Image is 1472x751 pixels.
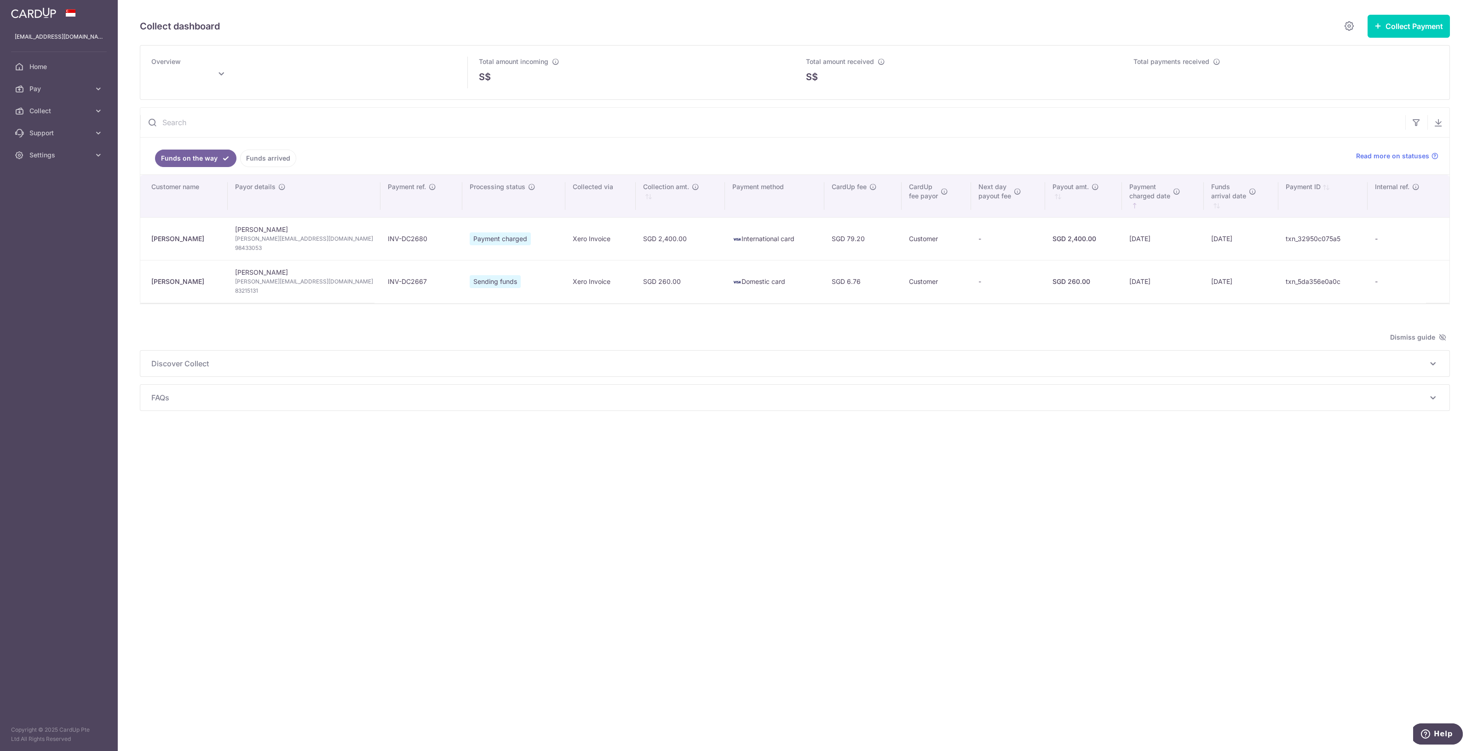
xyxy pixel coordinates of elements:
[732,235,742,244] img: visa-sm-192604c4577d2d35970c8ed26b86981c2741ebd56154ab54ad91a526f0f24972.png
[971,260,1045,303] td: -
[1413,723,1463,746] iframe: Opens a widget where you can find more information
[1204,175,1278,217] th: Fundsarrival date : activate to sort column ascending
[1278,175,1368,217] th: Payment ID: activate to sort column ascending
[1368,175,1449,217] th: Internal ref.
[1375,182,1409,191] span: Internal ref.
[1204,260,1278,303] td: [DATE]
[806,58,874,65] span: Total amount received
[29,128,90,138] span: Support
[479,70,491,84] span: S$
[151,358,1438,369] p: Discover Collect
[1204,217,1278,260] td: [DATE]
[565,217,636,260] td: Xero Invoice
[235,286,373,295] span: 83215131
[565,175,636,217] th: Collected via
[380,260,462,303] td: INV-DC2667
[151,392,1438,403] p: FAQs
[909,182,938,201] span: CardUp fee payor
[140,19,220,34] h5: Collect dashboard
[902,217,971,260] td: Customer
[140,108,1405,137] input: Search
[29,62,90,71] span: Home
[1211,182,1246,201] span: Funds arrival date
[565,260,636,303] td: Xero Invoice
[1122,217,1204,260] td: [DATE]
[1356,151,1429,161] span: Read more on statuses
[462,175,565,217] th: Processing status
[228,217,380,260] td: [PERSON_NAME]
[29,84,90,93] span: Pay
[1052,182,1089,191] span: Payout amt.
[902,175,971,217] th: CardUpfee payor
[1122,175,1204,217] th: Paymentcharged date : activate to sort column ascending
[21,6,40,15] span: Help
[228,175,380,217] th: Payor details
[228,260,380,303] td: [PERSON_NAME]
[902,260,971,303] td: Customer
[971,217,1045,260] td: -
[380,175,462,217] th: Payment ref.
[151,58,181,65] span: Overview
[1278,260,1368,303] td: txn_5da356e0a0c
[1052,234,1115,243] div: SGD 2,400.00
[1122,260,1204,303] td: [DATE]
[806,70,818,84] span: S$
[725,217,824,260] td: International card
[1133,58,1209,65] span: Total payments received
[978,182,1011,201] span: Next day payout fee
[1368,15,1450,38] button: Collect Payment
[29,150,90,160] span: Settings
[1368,217,1449,260] td: -
[725,260,824,303] td: Domestic card
[380,217,462,260] td: INV-DC2680
[240,150,296,167] a: Funds arrived
[824,175,902,217] th: CardUp fee
[140,175,228,217] th: Customer name
[636,260,725,303] td: SGD 260.00
[971,175,1045,217] th: Next daypayout fee
[470,182,525,191] span: Processing status
[235,243,373,253] span: 98433053
[235,234,373,243] span: [PERSON_NAME][EMAIL_ADDRESS][DOMAIN_NAME]
[732,277,742,287] img: visa-sm-192604c4577d2d35970c8ed26b86981c2741ebd56154ab54ad91a526f0f24972.png
[151,234,220,243] div: [PERSON_NAME]
[479,58,548,65] span: Total amount incoming
[470,232,531,245] span: Payment charged
[15,32,103,41] p: [EMAIL_ADDRESS][DOMAIN_NAME]
[155,150,236,167] a: Funds on the way
[29,106,90,116] span: Collect
[1356,151,1438,161] a: Read more on statuses
[235,277,373,286] span: [PERSON_NAME][EMAIL_ADDRESS][DOMAIN_NAME]
[636,175,725,217] th: Collection amt. : activate to sort column ascending
[824,260,902,303] td: SGD 6.76
[725,175,824,217] th: Payment method
[1390,332,1446,343] span: Dismiss guide
[11,7,56,18] img: CardUp
[151,392,1427,403] span: FAQs
[151,277,220,286] div: [PERSON_NAME]
[832,182,867,191] span: CardUp fee
[151,358,1427,369] span: Discover Collect
[824,217,902,260] td: SGD 79.20
[1278,217,1368,260] td: txn_32950c075a5
[636,217,725,260] td: SGD 2,400.00
[643,182,689,191] span: Collection amt.
[388,182,426,191] span: Payment ref.
[470,275,521,288] span: Sending funds
[1045,175,1122,217] th: Payout amt. : activate to sort column ascending
[1368,260,1449,303] td: -
[1129,182,1170,201] span: Payment charged date
[235,182,276,191] span: Payor details
[1052,277,1115,286] div: SGD 260.00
